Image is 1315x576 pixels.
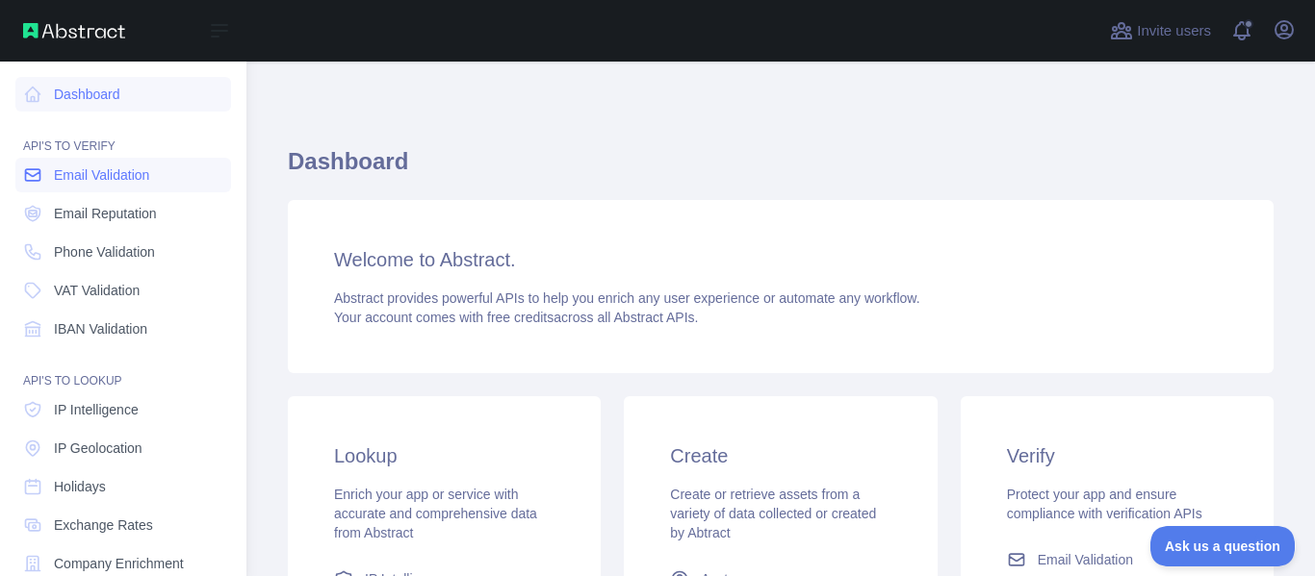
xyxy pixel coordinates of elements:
[1106,15,1215,46] button: Invite users
[54,554,184,573] span: Company Enrichment
[54,204,157,223] span: Email Reputation
[15,158,231,192] a: Email Validation
[288,146,1274,192] h1: Dashboard
[54,319,147,338] span: IBAN Validation
[1137,20,1211,42] span: Invite users
[54,477,106,496] span: Holidays
[15,115,231,154] div: API'S TO VERIFY
[54,165,149,185] span: Email Validation
[670,442,890,469] h3: Create
[15,392,231,427] a: IP Intelligence
[15,508,231,542] a: Exchange Rates
[670,487,876,540] span: Create or retrieve assets from a variety of data collected or created by Abtract
[334,310,698,325] span: Your account comes with across all Abstract APIs.
[15,196,231,231] a: Email Reputation
[54,242,155,262] span: Phone Validation
[334,487,537,540] span: Enrich your app or service with accurate and comprehensive data from Abstract
[54,400,139,419] span: IP Intelligence
[15,312,231,346] a: IBAN Validation
[23,23,125,38] img: Abstract API
[15,235,231,269] a: Phone Validation
[334,290,920,306] span: Abstract provides powerful APIs to help you enrich any user experience or automate any workflow.
[15,469,231,504] a: Holidays
[1038,550,1133,569] span: Email Validation
[15,273,231,308] a: VAT Validation
[54,281,140,300] span: VAT Validation
[334,246,1227,273] h3: Welcome to Abstract.
[1150,526,1296,566] iframe: Toggle Customer Support
[15,350,231,388] div: API'S TO LOOKUP
[54,515,153,535] span: Exchange Rates
[1007,487,1202,521] span: Protect your app and ensure compliance with verification APIs
[1007,442,1227,469] h3: Verify
[54,438,142,458] span: IP Geolocation
[15,431,231,465] a: IP Geolocation
[15,77,231,112] a: Dashboard
[487,310,554,325] span: free credits
[334,442,554,469] h3: Lookup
